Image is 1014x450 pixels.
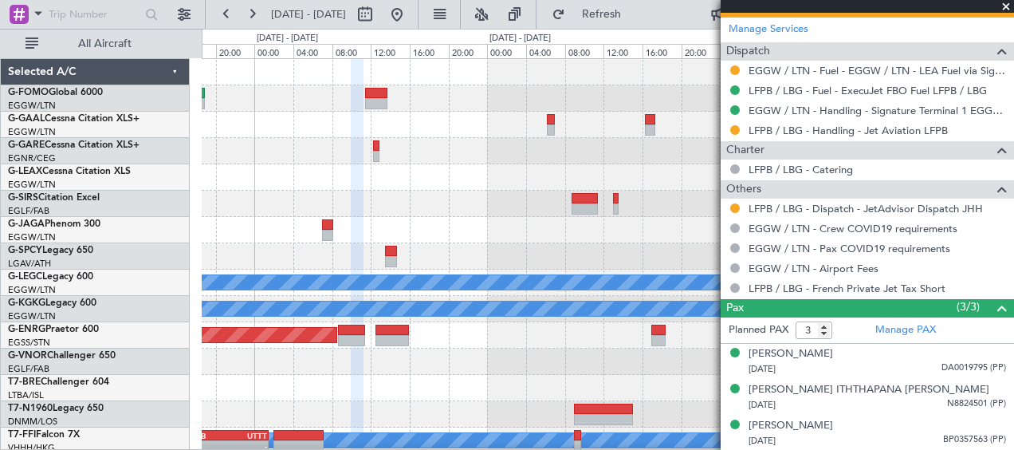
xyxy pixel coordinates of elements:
[526,44,565,58] div: 04:00
[332,44,371,58] div: 08:00
[8,193,100,203] a: G-SIRSCitation Excel
[565,44,604,58] div: 08:00
[8,404,53,413] span: T7-N1960
[943,433,1006,447] span: BP0357563 (PP)
[749,242,950,255] a: EGGW / LTN - Pax COVID19 requirements
[749,435,776,447] span: [DATE]
[749,346,833,362] div: [PERSON_NAME]
[449,44,488,58] div: 20:00
[8,246,93,255] a: G-SPCYLegacy 650
[8,272,42,282] span: G-LEGC
[271,7,346,22] span: [DATE] - [DATE]
[947,397,1006,411] span: N8824501 (PP)
[749,399,776,411] span: [DATE]
[875,322,936,338] a: Manage PAX
[749,104,1006,117] a: EGGW / LTN - Handling - Signature Terminal 1 EGGW / LTN
[568,9,635,20] span: Refresh
[8,231,56,243] a: EGGW/LTN
[749,202,983,215] a: LFPB / LBG - Dispatch - JetAdvisor Dispatch JHH
[8,377,41,387] span: T7-BRE
[8,167,42,176] span: G-LEAX
[749,124,948,137] a: LFPB / LBG - Handling - Jet Aviation LFPB
[41,38,168,49] span: All Aircraft
[8,430,36,440] span: T7-FFI
[8,389,44,401] a: LTBA/ISL
[749,282,945,295] a: LFPB / LBG - French Private Jet Tax Short
[8,325,99,334] a: G-ENRGPraetor 600
[8,416,57,428] a: DNMM/LOS
[729,22,808,37] a: Manage Services
[8,140,140,150] a: G-GARECessna Citation XLS+
[682,44,721,58] div: 20:00
[8,377,109,387] a: T7-BREChallenger 604
[749,418,833,434] div: [PERSON_NAME]
[8,284,56,296] a: EGGW/LTN
[941,361,1006,375] span: DA0019795 (PP)
[8,88,49,97] span: G-FOMO
[8,246,42,255] span: G-SPCY
[726,299,744,318] span: Pax
[643,44,682,58] div: 16:00
[8,351,47,361] span: G-VNOR
[8,298,96,308] a: G-KGKGLegacy 600
[187,431,227,440] div: RJBB
[18,31,173,57] button: All Aircraft
[603,44,643,58] div: 12:00
[216,44,255,58] div: 20:00
[8,337,50,349] a: EGSS/STN
[49,2,140,26] input: Trip Number
[489,32,551,45] div: [DATE] - [DATE]
[8,100,56,112] a: EGGW/LTN
[227,431,267,440] div: UTTT
[749,163,853,176] a: LFPB / LBG - Catering
[749,84,987,97] a: LFPB / LBG - Fuel - ExecuJet FBO Fuel LFPB / LBG
[8,310,56,322] a: EGGW/LTN
[749,363,776,375] span: [DATE]
[749,64,1006,77] a: EGGW / LTN - Fuel - EGGW / LTN - LEA Fuel via Signature in EGGW
[8,363,49,375] a: EGLF/FAB
[8,205,49,217] a: EGLF/FAB
[8,298,45,308] span: G-KGKG
[8,140,45,150] span: G-GARE
[8,114,140,124] a: G-GAALCessna Citation XLS+
[8,258,51,270] a: LGAV/ATH
[957,298,980,315] span: (3/3)
[8,126,56,138] a: EGGW/LTN
[487,44,526,58] div: 00:00
[8,193,38,203] span: G-SIRS
[8,219,100,229] a: G-JAGAPhenom 300
[544,2,640,27] button: Refresh
[8,179,56,191] a: EGGW/LTN
[749,382,989,398] div: [PERSON_NAME] ITHTHAPANA [PERSON_NAME]
[8,325,45,334] span: G-ENRG
[8,219,45,229] span: G-JAGA
[254,44,293,58] div: 00:00
[257,32,318,45] div: [DATE] - [DATE]
[726,141,764,160] span: Charter
[749,262,878,275] a: EGGW / LTN - Airport Fees
[410,44,449,58] div: 16:00
[8,404,104,413] a: T7-N1960Legacy 650
[8,272,93,282] a: G-LEGCLegacy 600
[8,430,80,440] a: T7-FFIFalcon 7X
[371,44,410,58] div: 12:00
[8,114,45,124] span: G-GAAL
[8,167,131,176] a: G-LEAXCessna Citation XLS
[726,42,770,61] span: Dispatch
[8,152,56,164] a: EGNR/CEG
[8,351,116,361] a: G-VNORChallenger 650
[749,222,957,235] a: EGGW / LTN - Crew COVID19 requirements
[8,88,103,97] a: G-FOMOGlobal 6000
[293,44,332,58] div: 04:00
[729,322,788,338] label: Planned PAX
[726,180,761,199] span: Others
